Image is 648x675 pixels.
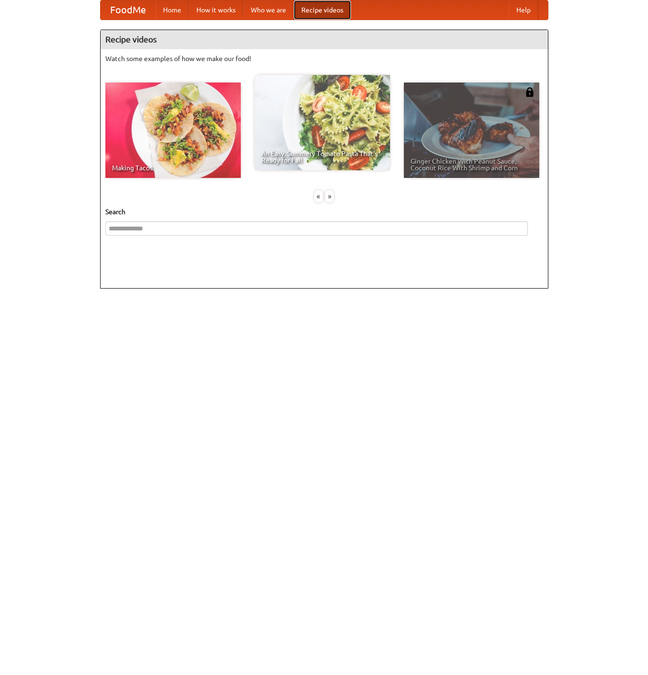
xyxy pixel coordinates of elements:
h5: Search [105,207,543,217]
img: 483408.png [525,87,535,97]
a: Recipe videos [294,0,351,20]
h4: Recipe videos [101,30,548,49]
a: Home [155,0,189,20]
a: Making Tacos [105,83,241,178]
a: How it works [189,0,243,20]
span: An Easy, Summery Tomato Pasta That's Ready for Fall [261,150,383,164]
span: Making Tacos [112,165,234,171]
a: Help [509,0,538,20]
div: « [314,190,323,202]
p: Watch some examples of how we make our food! [105,54,543,63]
a: Who we are [243,0,294,20]
a: An Easy, Summery Tomato Pasta That's Ready for Fall [255,75,390,170]
div: » [325,190,334,202]
a: FoodMe [101,0,155,20]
